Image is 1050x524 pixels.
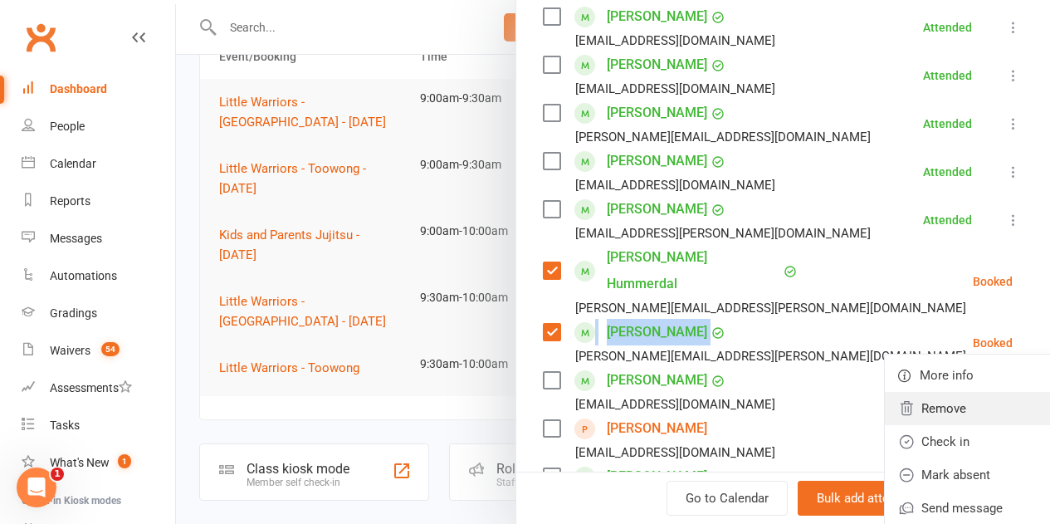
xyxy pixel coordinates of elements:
[50,269,117,282] div: Automations
[22,444,175,482] a: What's New1
[101,342,120,356] span: 54
[50,82,107,95] div: Dashboard
[575,442,775,463] div: [EMAIL_ADDRESS][DOMAIN_NAME]
[607,463,707,490] a: [PERSON_NAME]
[575,394,775,415] div: [EMAIL_ADDRESS][DOMAIN_NAME]
[50,306,97,320] div: Gradings
[50,344,90,357] div: Waivers
[22,257,175,295] a: Automations
[20,17,61,58] a: Clubworx
[50,157,96,170] div: Calendar
[607,415,707,442] a: [PERSON_NAME]
[607,51,707,78] a: [PERSON_NAME]
[22,183,175,220] a: Reports
[607,3,707,30] a: [PERSON_NAME]
[923,214,972,226] div: Attended
[607,196,707,223] a: [PERSON_NAME]
[575,345,966,367] div: [PERSON_NAME][EMAIL_ADDRESS][PERSON_NAME][DOMAIN_NAME]
[17,468,56,507] iframe: Intercom live chat
[923,166,972,178] div: Attended
[50,419,80,432] div: Tasks
[50,232,102,245] div: Messages
[607,319,707,345] a: [PERSON_NAME]
[22,295,175,332] a: Gradings
[607,148,707,174] a: [PERSON_NAME]
[798,481,941,516] button: Bulk add attendees
[973,276,1013,287] div: Booked
[50,120,85,133] div: People
[667,481,788,516] a: Go to Calendar
[607,367,707,394] a: [PERSON_NAME]
[920,365,974,385] span: More info
[22,108,175,145] a: People
[22,332,175,370] a: Waivers 54
[923,70,972,81] div: Attended
[22,407,175,444] a: Tasks
[22,71,175,108] a: Dashboard
[973,337,1013,349] div: Booked
[575,223,871,244] div: [EMAIL_ADDRESS][PERSON_NAME][DOMAIN_NAME]
[50,456,110,469] div: What's New
[50,381,132,394] div: Assessments
[118,454,131,468] span: 1
[22,370,175,407] a: Assessments
[575,126,871,148] div: [PERSON_NAME][EMAIL_ADDRESS][DOMAIN_NAME]
[923,22,972,33] div: Attended
[607,100,707,126] a: [PERSON_NAME]
[575,30,775,51] div: [EMAIL_ADDRESS][DOMAIN_NAME]
[51,468,64,481] span: 1
[22,145,175,183] a: Calendar
[575,297,966,319] div: [PERSON_NAME][EMAIL_ADDRESS][PERSON_NAME][DOMAIN_NAME]
[22,220,175,257] a: Messages
[50,194,90,208] div: Reports
[607,244,779,297] a: [PERSON_NAME] Hummerdal
[575,78,775,100] div: [EMAIL_ADDRESS][DOMAIN_NAME]
[575,174,775,196] div: [EMAIL_ADDRESS][DOMAIN_NAME]
[923,118,972,130] div: Attended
